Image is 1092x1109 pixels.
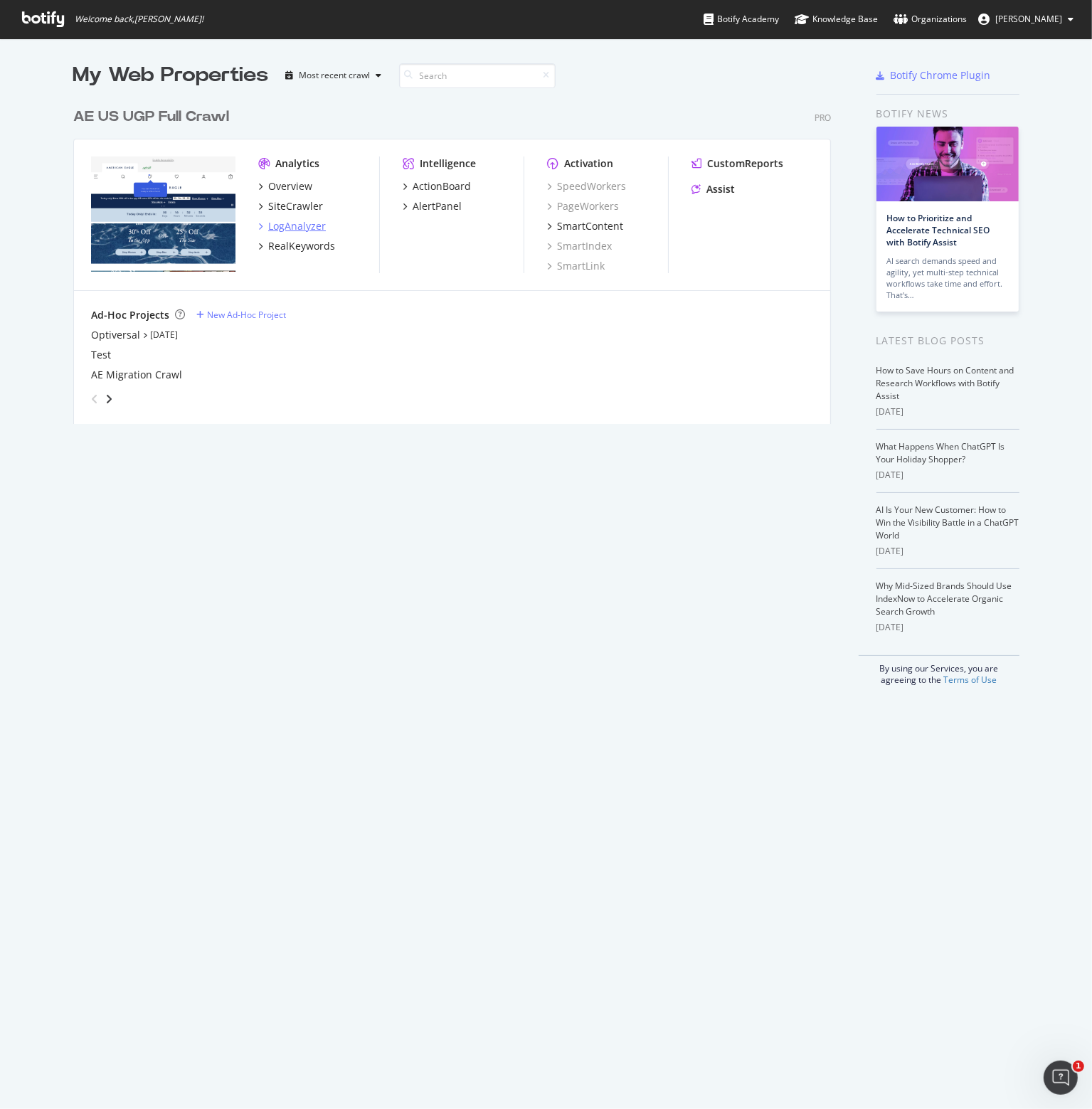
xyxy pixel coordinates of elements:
div: Ad-Hoc Projects [91,308,169,322]
a: Assist [691,182,735,196]
a: AE Migration Crawl [91,368,182,382]
div: AE US UGP Full Crawl [73,107,229,127]
div: [DATE] [876,469,1019,482]
div: LogAnalyzer [268,219,326,233]
button: [PERSON_NAME] [967,8,1085,31]
div: AI search demands speed and agility, yet multi-step technical workflows take time and effort. Tha... [887,255,1008,301]
a: Terms of Use [943,674,997,686]
div: angle-left [85,388,104,410]
div: Organizations [894,12,967,26]
div: Knowledge Base [795,12,878,26]
a: AlertPanel [403,199,462,213]
a: What Happens When ChatGPT Is Your Holiday Shopper? [876,440,1005,465]
span: Welcome back, [PERSON_NAME] ! [75,14,203,25]
div: By using our Services, you are agreeing to the [859,655,1019,686]
div: Intelligence [420,156,476,171]
a: Test [91,348,111,362]
div: [DATE] [876,545,1019,558]
div: RealKeywords [268,239,335,253]
a: Botify Chrome Plugin [876,68,991,83]
div: My Web Properties [73,61,269,90]
a: SmartIndex [547,239,612,253]
div: Overview [268,179,312,193]
a: How to Save Hours on Content and Research Workflows with Botify Assist [876,364,1014,402]
div: Analytics [275,156,319,171]
div: [DATE] [876,405,1019,418]
div: Most recent crawl [299,71,371,80]
a: ActionBoard [403,179,471,193]
a: Overview [258,179,312,193]
a: How to Prioritize and Accelerate Technical SEO with Botify Assist [887,212,990,248]
a: Optiversal [91,328,140,342]
a: SiteCrawler [258,199,323,213]
a: PageWorkers [547,199,619,213]
div: Pro [815,112,831,124]
a: AE US UGP Full Crawl [73,107,235,127]
iframe: Intercom live chat [1044,1061,1078,1095]
span: 1 [1073,1061,1084,1072]
a: CustomReports [691,156,783,171]
a: SmartLink [547,259,605,273]
div: SmartContent [557,219,623,233]
div: Assist [706,182,735,196]
div: Activation [564,156,613,171]
img: www.ae.com [91,156,235,272]
div: Botify Academy [704,12,779,26]
a: Why Mid-Sized Brands Should Use IndexNow to Accelerate Organic Search Growth [876,580,1012,617]
a: SmartContent [547,219,623,233]
span: Eric Hammond [995,13,1062,25]
a: LogAnalyzer [258,219,326,233]
div: AlertPanel [413,199,462,213]
div: CustomReports [707,156,783,171]
div: grid [73,90,842,424]
div: Botify news [876,106,1019,122]
div: SiteCrawler [268,199,323,213]
div: Botify Chrome Plugin [891,68,991,83]
a: [DATE] [150,329,178,341]
div: [DATE] [876,621,1019,634]
input: Search [399,63,556,88]
div: ActionBoard [413,179,471,193]
a: RealKeywords [258,239,335,253]
button: Most recent crawl [280,64,388,87]
div: Latest Blog Posts [876,333,1019,349]
img: How to Prioritize and Accelerate Technical SEO with Botify Assist [876,127,1019,201]
a: SpeedWorkers [547,179,626,193]
div: angle-right [104,392,114,406]
div: New Ad-Hoc Project [207,309,286,321]
a: AI Is Your New Customer: How to Win the Visibility Battle in a ChatGPT World [876,504,1019,541]
a: New Ad-Hoc Project [196,309,286,321]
